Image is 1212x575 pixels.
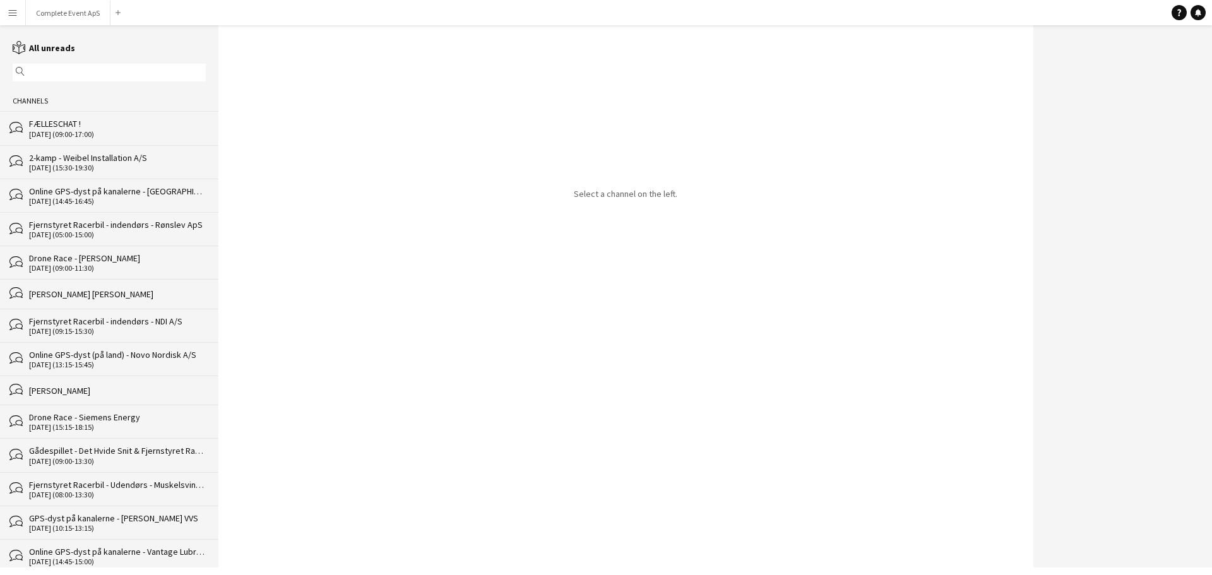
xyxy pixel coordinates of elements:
[29,349,206,360] div: Online GPS-dyst (på land) - Novo Nordisk A/S
[29,118,206,129] div: FÆLLESCHAT !
[29,457,206,466] div: [DATE] (09:00-13:30)
[29,252,206,264] div: Drone Race - [PERSON_NAME]
[29,219,206,230] div: Fjernstyret Racerbil - indendørs - Rønslev ApS
[29,385,206,396] div: [PERSON_NAME]
[29,490,206,499] div: [DATE] (08:00-13:30)
[26,1,110,25] button: Complete Event ApS
[29,316,206,327] div: Fjernstyret Racerbil - indendørs - NDI A/S
[29,327,206,336] div: [DATE] (09:15-15:30)
[29,230,206,239] div: [DATE] (05:00-15:00)
[29,186,206,197] div: Online GPS-dyst på kanalerne - [GEOGRAPHIC_DATA]
[29,163,206,172] div: [DATE] (15:30-19:30)
[29,524,206,533] div: [DATE] (10:15-13:15)
[29,423,206,432] div: [DATE] (15:15-18:15)
[29,360,206,369] div: [DATE] (13:15-15:45)
[29,152,206,163] div: 2-kamp - Weibel Installation A/S
[29,445,206,456] div: Gådespillet - Det Hvide Snit & Fjernstyret Racerbil - indendørs - [PERSON_NAME]
[29,288,206,300] div: [PERSON_NAME] [PERSON_NAME]
[29,557,206,566] div: [DATE] (14:45-15:00)
[13,42,75,54] a: All unreads
[29,479,206,490] div: Fjernstyret Racerbil - Udendørs - Muskelsvindfonden
[29,197,206,206] div: [DATE] (14:45-16:45)
[29,130,206,139] div: [DATE] (09:00-17:00)
[574,188,677,199] p: Select a channel on the left.
[29,513,206,524] div: GPS-dyst på kanalerne - [PERSON_NAME] VVS
[29,412,206,423] div: Drone Race - Siemens Energy
[29,546,206,557] div: Online GPS-dyst på kanalerne - Vantage Lubricants ApS
[29,264,206,273] div: [DATE] (09:00-11:30)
